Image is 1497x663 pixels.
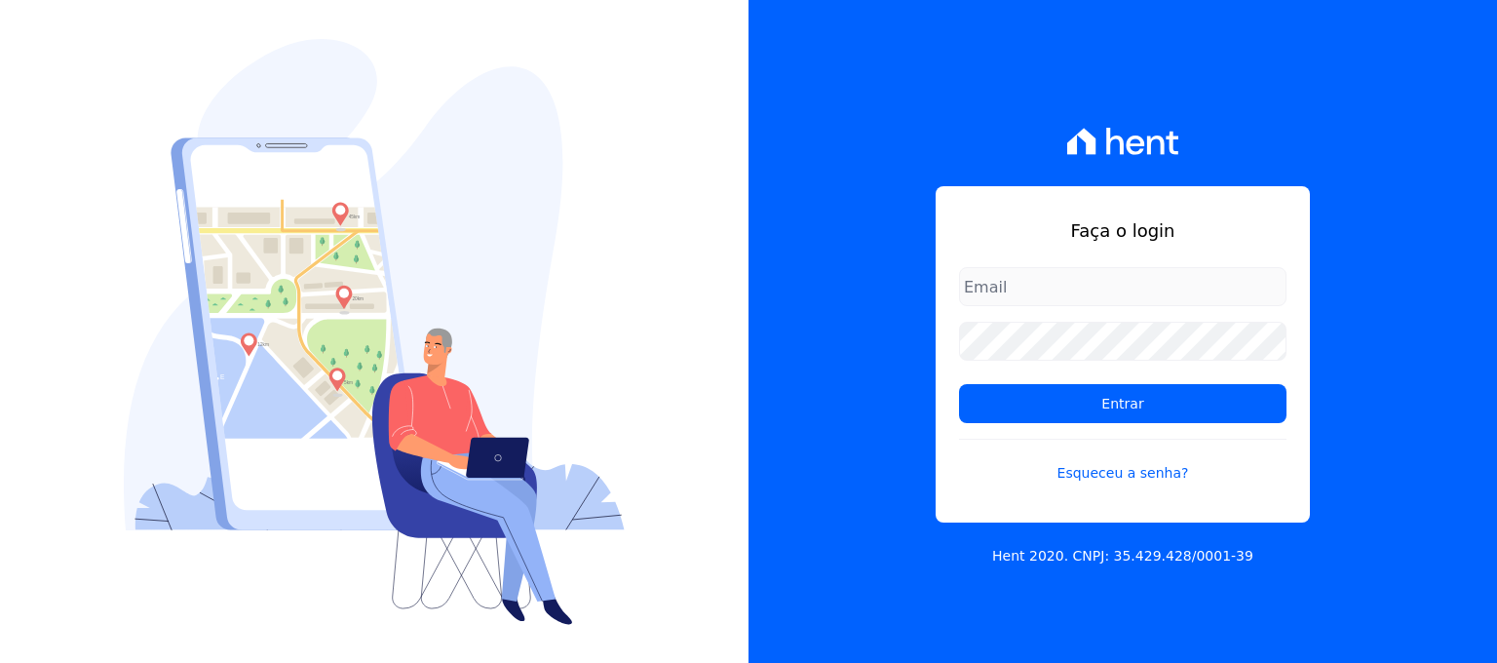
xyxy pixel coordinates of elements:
[992,546,1253,566] p: Hent 2020. CNPJ: 35.429.428/0001-39
[959,267,1286,306] input: Email
[959,384,1286,423] input: Entrar
[959,217,1286,244] h1: Faça o login
[124,39,625,625] img: Login
[959,439,1286,484] a: Esqueceu a senha?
